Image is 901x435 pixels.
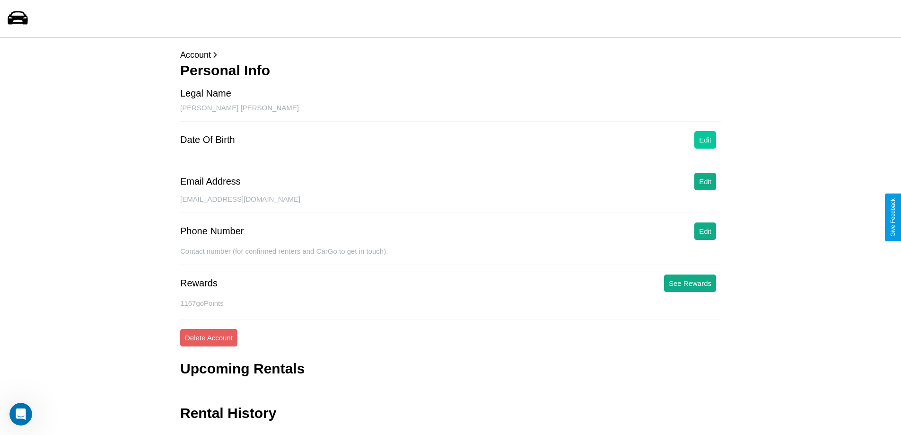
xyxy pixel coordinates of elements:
div: Phone Number [180,226,244,237]
p: Account [180,47,721,62]
iframe: Intercom live chat [9,403,32,426]
div: Give Feedback [890,198,896,237]
div: Contact number (for confirmed renters and CarGo to get in touch). [180,247,721,265]
button: Edit [694,222,716,240]
h3: Rental History [180,405,276,421]
h3: Personal Info [180,62,721,79]
div: Email Address [180,176,241,187]
div: Date Of Birth [180,134,235,145]
div: [EMAIL_ADDRESS][DOMAIN_NAME] [180,195,721,213]
button: Edit [694,131,716,149]
button: Edit [694,173,716,190]
div: Rewards [180,278,218,289]
div: Legal Name [180,88,231,99]
button: Delete Account [180,329,237,346]
button: See Rewards [664,275,716,292]
div: [PERSON_NAME] [PERSON_NAME] [180,104,721,122]
h3: Upcoming Rentals [180,361,305,377]
p: 1167 goPoints [180,297,721,310]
